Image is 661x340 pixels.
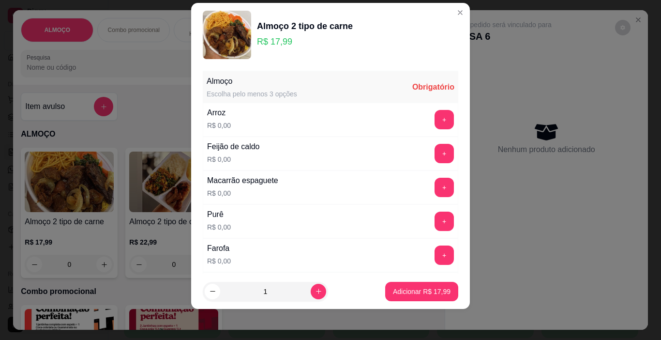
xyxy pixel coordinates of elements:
[435,212,454,231] button: add
[207,155,260,164] p: R$ 0,00
[207,89,297,99] div: Escolha pelo menos 3 opções
[257,19,353,33] div: Almoço 2 tipo de carne
[207,121,231,130] p: R$ 0,00
[452,5,468,20] button: Close
[207,175,278,186] div: Macarrão espaguete
[205,284,220,299] button: decrease-product-quantity
[435,110,454,129] button: add
[412,81,454,93] div: Obrigatório
[207,222,231,232] p: R$ 0,00
[207,209,231,220] div: Purê
[385,282,458,301] button: Adicionar R$ 17,99
[257,35,353,48] p: R$ 17,99
[435,246,454,265] button: add
[207,256,231,266] p: R$ 0,00
[207,141,260,153] div: Feijão de caldo
[203,11,251,59] img: product-image
[311,284,326,299] button: increase-product-quantity
[207,188,278,198] p: R$ 0,00
[435,178,454,197] button: add
[207,107,231,119] div: Arroz
[393,287,451,296] p: Adicionar R$ 17,99
[435,144,454,163] button: add
[207,76,297,87] div: Almoço
[207,243,231,254] div: Farofa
